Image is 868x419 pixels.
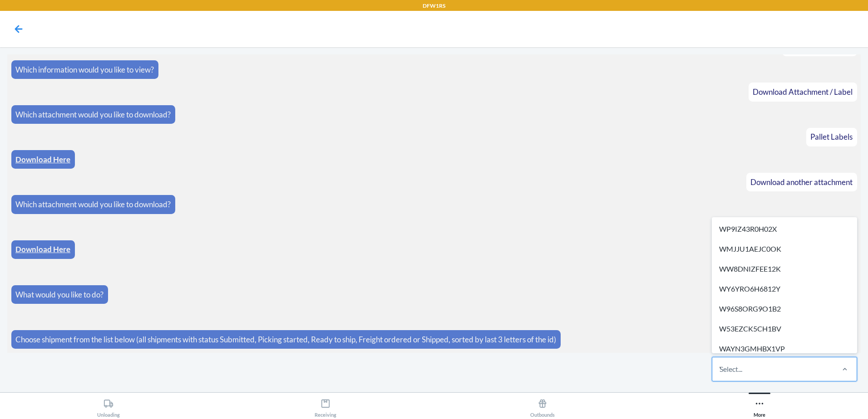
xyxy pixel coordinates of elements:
[714,239,855,259] div: WMJJU1AEJC0OK
[530,395,555,418] div: Outbounds
[15,64,154,76] p: Which information would you like to view?
[810,132,853,141] span: Pallet Labels
[720,364,742,375] div: Select...
[754,395,765,418] div: More
[714,279,855,299] div: WY6YRO6H6812Y
[15,199,171,210] p: Which attachment would you like to download?
[15,109,171,121] p: Which attachment would you like to download?
[97,395,120,418] div: Unloading
[15,244,70,254] a: Download Here
[315,395,336,418] div: Receiving
[217,393,434,418] button: Receiving
[714,259,855,279] div: WW8DNIZFEE12K
[714,219,855,239] div: WP9IZ43R0H02X
[753,87,853,97] span: Download Attachment / Label
[714,339,855,359] div: WAYN3GMHBX1VP
[423,2,445,10] p: DFW1RS
[15,289,104,301] p: What would you like to do?
[15,334,556,346] p: Choose shipment from the list below (all shipments with status Submitted, Picking started, Ready ...
[434,393,651,418] button: Outbounds
[750,177,853,187] span: Download another attachment
[714,319,855,339] div: W53EZCK5CH1BV
[15,155,70,164] a: Download Here
[714,299,855,319] div: W96S8ORG9O1B2
[651,393,868,418] button: More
